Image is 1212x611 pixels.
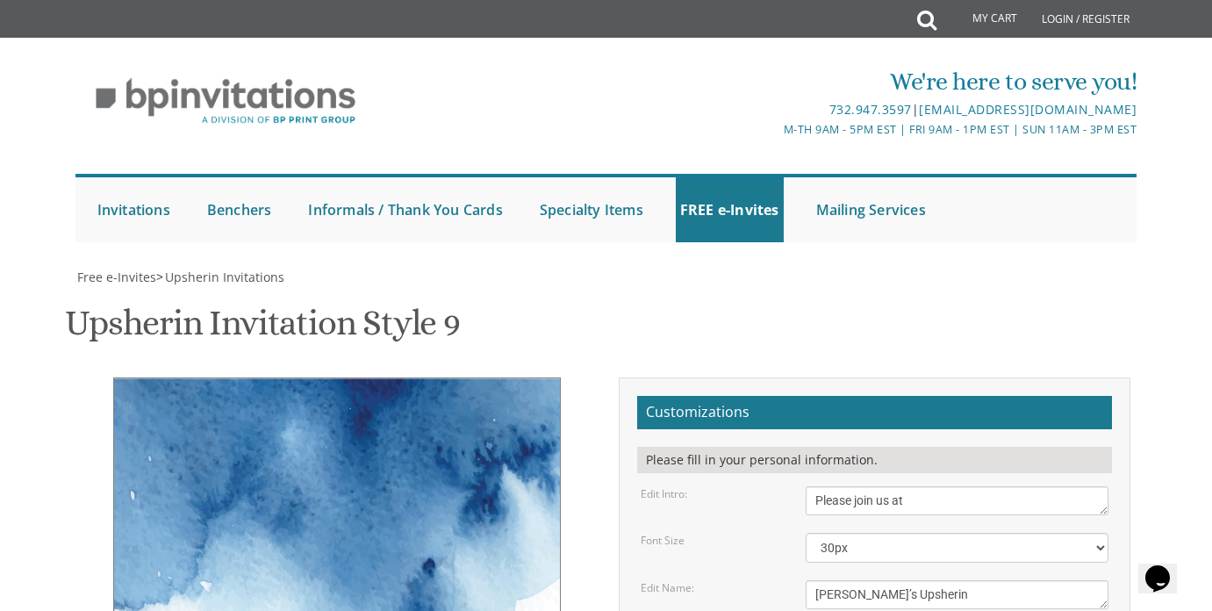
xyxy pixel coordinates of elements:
div: Please fill in your personal information. [637,447,1111,473]
label: Font Size [641,533,685,548]
iframe: chat widget [1138,541,1194,593]
span: Upsherin Invitations [165,269,284,285]
a: Invitations [93,177,175,242]
a: Specialty Items [535,177,648,242]
a: [EMAIL_ADDRESS][DOMAIN_NAME] [919,101,1137,118]
a: Informals / Thank You Cards [304,177,506,242]
a: Upsherin Invitations [163,269,284,285]
span: > [156,269,284,285]
a: Mailing Services [812,177,930,242]
span: Free e-Invites [77,269,156,285]
a: Benchers [203,177,276,242]
div: We're here to serve you! [430,64,1137,99]
a: Free e-Invites [75,269,156,285]
label: Edit Name: [641,580,694,595]
a: FREE e-Invites [676,177,784,242]
textarea: Please join us at [806,486,1108,515]
div: | [430,99,1137,120]
textarea: [PERSON_NAME]’s Upsherin [806,580,1108,609]
label: Edit Intro: [641,486,687,501]
h1: Upsherin Invitation Style 9 [65,304,460,356]
a: 732.947.3597 [829,101,912,118]
div: M-Th 9am - 5pm EST | Fri 9am - 1pm EST | Sun 11am - 3pm EST [430,120,1137,139]
h2: Customizations [637,396,1111,429]
img: BP Invitation Loft [75,65,377,138]
a: My Cart [935,2,1029,37]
